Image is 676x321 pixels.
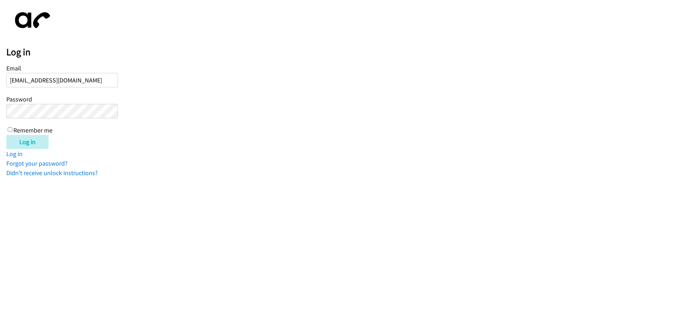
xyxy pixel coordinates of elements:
[13,126,52,134] label: Remember me
[6,95,32,103] label: Password
[6,159,68,167] a: Forgot your password?
[6,135,49,149] input: Log in
[6,150,23,158] a: Log in
[6,169,98,177] a: Didn't receive unlock instructions?
[6,46,676,58] h2: Log in
[6,6,56,34] img: aphone-8a226864a2ddd6a5e75d1ebefc011f4aa8f32683c2d82f3fb0802fe031f96514.svg
[6,64,21,72] label: Email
